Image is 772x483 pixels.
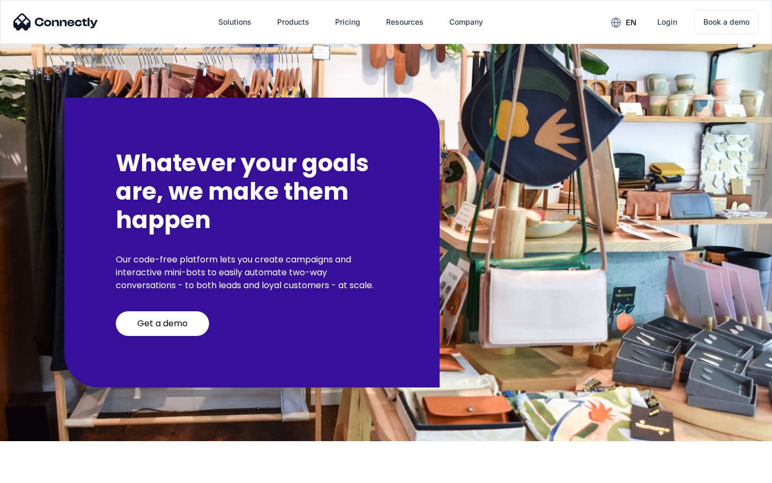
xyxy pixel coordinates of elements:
[116,311,209,336] a: Get a demo
[386,14,424,30] div: Resources
[277,14,309,30] div: Products
[137,318,188,329] div: Get a demo
[649,9,686,35] a: Login
[218,14,251,30] div: Solutions
[11,464,64,479] aside: Language selected: English
[335,14,360,30] div: Pricing
[116,253,388,292] p: Our code-free platform lets you create campaigns and interactive mini-bots to easily automate two...
[21,464,64,479] ul: Language list
[694,10,759,34] a: Book a demo
[326,9,369,35] a: Pricing
[657,14,677,30] div: Login
[449,14,483,30] div: Company
[116,149,388,234] h2: Whatever your goals are, we make them happen
[13,13,98,31] img: Connectly Logo
[626,15,636,30] div: en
